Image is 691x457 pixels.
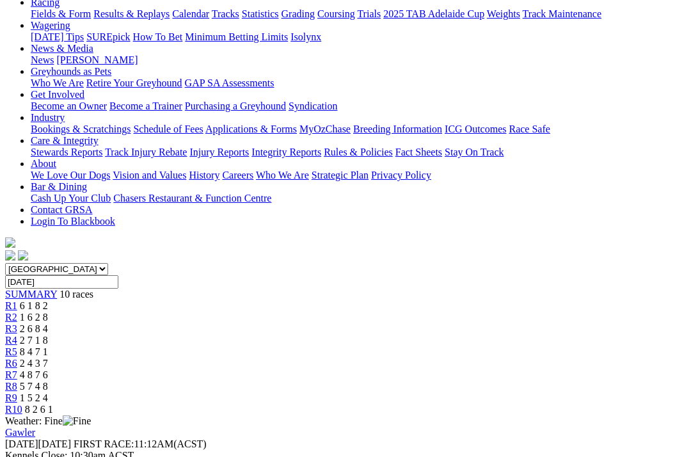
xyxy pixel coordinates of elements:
a: News [31,54,54,65]
a: Login To Blackbook [31,216,115,227]
a: Get Involved [31,89,84,100]
span: 2 6 8 4 [20,323,48,334]
img: facebook.svg [5,250,15,261]
a: 2025 TAB Adelaide Cup [383,8,484,19]
span: 1 5 2 4 [20,392,48,403]
span: [DATE] [5,438,71,449]
a: Bar & Dining [31,181,87,192]
a: R9 [5,392,17,403]
a: GAP SA Assessments [185,77,274,88]
a: Applications & Forms [205,124,297,134]
a: Care & Integrity [31,135,99,146]
a: R4 [5,335,17,346]
a: Industry [31,112,65,123]
a: Track Maintenance [523,8,601,19]
span: 1 6 2 8 [20,312,48,323]
span: 2 7 1 8 [20,335,48,346]
span: 11:12AM(ACST) [74,438,207,449]
a: Careers [222,170,253,180]
a: SUMMARY [5,289,57,300]
a: Vision and Values [113,170,186,180]
img: twitter.svg [18,250,28,261]
a: Stewards Reports [31,147,102,157]
a: R6 [5,358,17,369]
a: Become an Owner [31,100,107,111]
a: About [31,158,56,169]
span: 5 7 4 8 [20,381,48,392]
div: Get Involved [31,100,686,112]
a: R2 [5,312,17,323]
a: SUREpick [86,31,130,42]
a: Greyhounds as Pets [31,66,111,77]
span: 6 1 8 2 [20,300,48,311]
a: We Love Our Dogs [31,170,110,180]
a: Become a Trainer [109,100,182,111]
div: Racing [31,8,686,20]
a: Cash Up Your Club [31,193,111,204]
a: Breeding Information [353,124,442,134]
img: logo-grsa-white.png [5,237,15,248]
a: How To Bet [133,31,183,42]
a: R3 [5,323,17,334]
a: History [189,170,219,180]
a: Rules & Policies [324,147,393,157]
a: Privacy Policy [371,170,431,180]
div: Bar & Dining [31,193,686,204]
a: Syndication [289,100,337,111]
a: R10 [5,404,22,415]
a: Track Injury Rebate [105,147,187,157]
a: Gawler [5,427,35,438]
span: FIRST RACE: [74,438,134,449]
span: R5 [5,346,17,357]
span: 2 4 3 7 [20,358,48,369]
a: Trials [357,8,381,19]
div: Care & Integrity [31,147,686,158]
a: [PERSON_NAME] [56,54,138,65]
a: Contact GRSA [31,204,92,215]
a: Weights [487,8,520,19]
a: Fact Sheets [395,147,442,157]
a: Fields & Form [31,8,91,19]
a: Purchasing a Greyhound [185,100,286,111]
a: R8 [5,381,17,392]
a: ICG Outcomes [445,124,506,134]
a: Coursing [317,8,355,19]
a: Chasers Restaurant & Function Centre [113,193,271,204]
a: Statistics [242,8,279,19]
div: About [31,170,686,181]
input: Select date [5,275,118,289]
a: Retire Your Greyhound [86,77,182,88]
a: [DATE] Tips [31,31,84,42]
a: R1 [5,300,17,311]
a: Strategic Plan [312,170,369,180]
a: R7 [5,369,17,380]
span: 10 races [60,289,93,300]
div: Industry [31,124,686,135]
a: Who We Are [31,77,84,88]
span: Weather: Fine [5,415,91,426]
a: Isolynx [290,31,321,42]
span: 8 2 6 1 [25,404,53,415]
a: Injury Reports [189,147,249,157]
a: Schedule of Fees [133,124,203,134]
span: 4 8 7 6 [20,369,48,380]
a: Who We Are [256,170,309,180]
span: 8 4 7 1 [20,346,48,357]
a: Results & Replays [93,8,170,19]
a: Grading [282,8,315,19]
div: Greyhounds as Pets [31,77,686,89]
a: Race Safe [509,124,550,134]
a: MyOzChase [299,124,351,134]
a: Integrity Reports [251,147,321,157]
div: News & Media [31,54,686,66]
